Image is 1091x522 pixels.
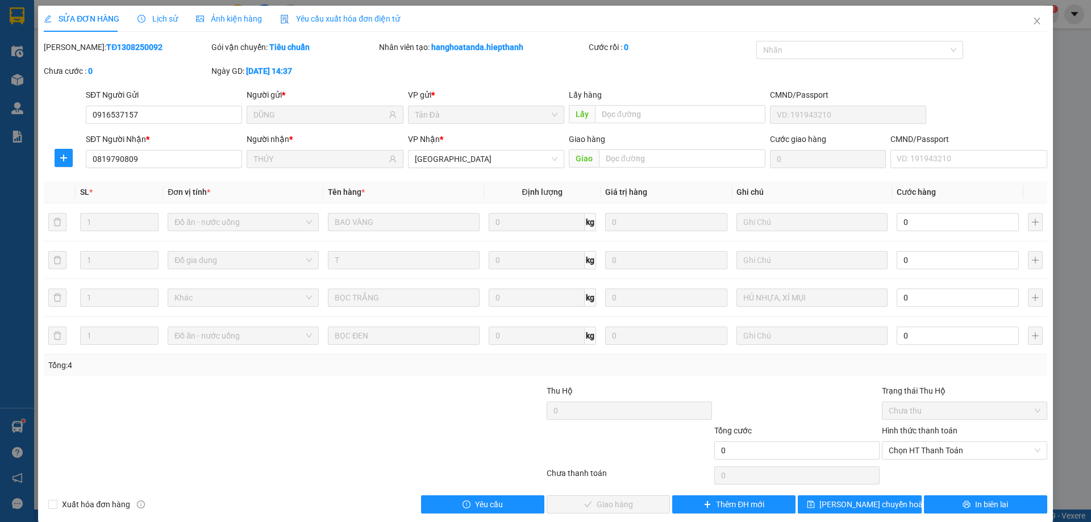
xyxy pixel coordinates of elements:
[605,187,647,197] span: Giá trị hàng
[48,213,66,231] button: delete
[545,467,713,487] div: Chưa thanh toán
[890,133,1047,145] div: CMND/Passport
[963,500,971,510] span: printer
[585,289,596,307] span: kg
[196,15,204,23] span: picture
[736,327,888,345] input: Ghi Chú
[897,187,936,197] span: Cước hàng
[106,43,163,52] b: TĐ1308250092
[57,498,135,511] span: Xuất hóa đơn hàng
[196,14,262,23] span: Ảnh kiện hàng
[168,187,210,197] span: Đơn vị tính
[716,498,764,511] span: Thêm ĐH mới
[585,327,596,345] span: kg
[703,500,711,510] span: plus
[605,289,727,307] input: 0
[569,149,599,168] span: Giao
[80,187,89,197] span: SL
[1021,6,1053,37] button: Close
[174,214,312,231] span: Đồ ăn - nước uống
[247,133,403,145] div: Người nhận
[408,135,440,144] span: VP Nhận
[211,65,377,77] div: Ngày GD:
[280,15,289,24] img: icon
[475,498,503,511] span: Yêu cầu
[605,213,727,231] input: 0
[48,327,66,345] button: delete
[415,151,557,168] span: Tân Châu
[328,187,365,197] span: Tên hàng
[44,65,209,77] div: Chưa cước :
[415,106,557,123] span: Tản Đà
[714,426,752,435] span: Tổng cước
[269,43,310,52] b: Tiêu chuẩn
[975,498,1008,511] span: In biên lai
[174,289,312,306] span: Khác
[328,327,479,345] input: VD: Bàn, Ghế
[770,89,926,101] div: CMND/Passport
[86,133,242,145] div: SĐT Người Nhận
[798,495,921,513] button: save[PERSON_NAME] chuyển hoàn
[547,386,573,395] span: Thu Hộ
[253,108,386,121] input: Tên người gửi
[589,41,754,53] div: Cước rồi :
[48,359,421,371] div: Tổng: 4
[48,289,66,307] button: delete
[328,289,479,307] input: VD: Bàn, Ghế
[770,135,826,144] label: Cước giao hàng
[55,153,72,162] span: plus
[1032,16,1042,26] span: close
[247,89,403,101] div: Người gửi
[569,135,605,144] span: Giao hàng
[44,14,119,23] span: SỬA ĐƠN HÀNG
[585,213,596,231] span: kg
[280,14,400,23] span: Yêu cầu xuất hóa đơn điện tử
[1028,213,1043,231] button: plus
[624,43,628,52] b: 0
[421,495,544,513] button: exclamation-circleYêu cầu
[599,149,765,168] input: Dọc đường
[807,500,815,510] span: save
[732,181,892,203] th: Ghi chú
[379,41,586,53] div: Nhân viên tạo:
[88,66,93,76] b: 0
[174,252,312,269] span: Đồ gia dụng
[174,327,312,344] span: Đồ ăn - nước uống
[736,289,888,307] input: Ghi Chú
[736,251,888,269] input: Ghi Chú
[253,153,386,165] input: Tên người nhận
[585,251,596,269] span: kg
[605,327,727,345] input: 0
[595,105,765,123] input: Dọc đường
[889,402,1040,419] span: Chưa thu
[882,426,957,435] label: Hình thức thanh toán
[1028,289,1043,307] button: plus
[44,41,209,53] div: [PERSON_NAME]:
[328,213,479,231] input: VD: Bàn, Ghế
[137,500,145,508] span: info-circle
[770,106,926,124] input: VD: 191943210
[569,90,602,99] span: Lấy hàng
[547,495,670,513] button: checkGiao hàng
[1028,327,1043,345] button: plus
[1028,251,1043,269] button: plus
[246,66,292,76] b: [DATE] 14:37
[672,495,796,513] button: plusThêm ĐH mới
[463,500,470,510] span: exclamation-circle
[882,385,1047,397] div: Trạng thái Thu Hộ
[522,187,563,197] span: Định lượng
[924,495,1047,513] button: printerIn biên lai
[211,41,377,53] div: Gói vận chuyển:
[569,105,595,123] span: Lấy
[605,251,727,269] input: 0
[328,251,479,269] input: VD: Bàn, Ghế
[408,89,564,101] div: VP gửi
[44,15,52,23] span: edit
[819,498,927,511] span: [PERSON_NAME] chuyển hoàn
[431,43,523,52] b: hanghoatanda.hiepthanh
[389,111,397,119] span: user
[138,15,145,23] span: clock-circle
[736,213,888,231] input: Ghi Chú
[55,149,73,167] button: plus
[389,155,397,163] span: user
